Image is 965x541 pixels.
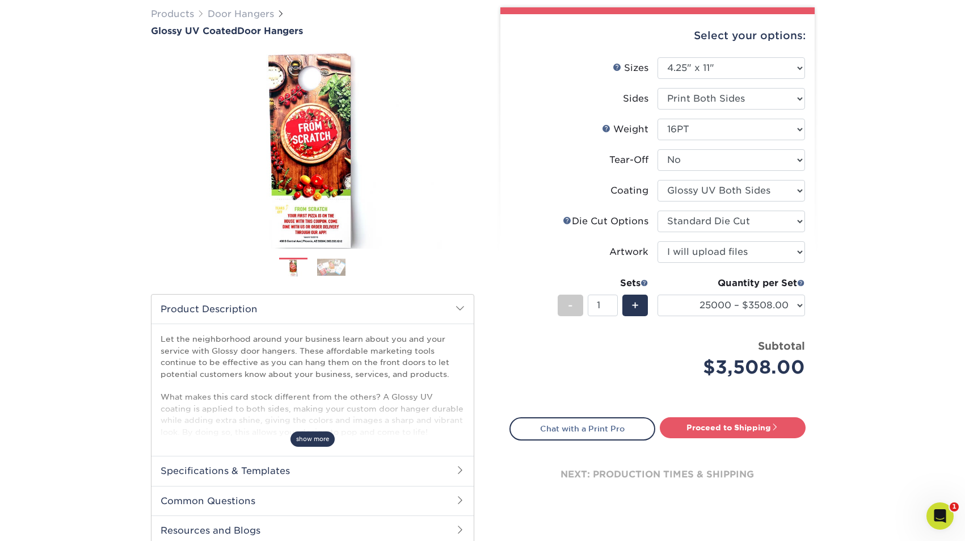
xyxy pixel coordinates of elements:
span: - [568,297,573,314]
img: Door Hangers 02 [317,258,345,276]
div: Weight [602,123,648,136]
h2: Common Questions [151,486,474,515]
img: Door Hangers 01 [279,258,307,278]
a: Products [151,9,194,19]
div: Artwork [609,245,648,259]
h2: Product Description [151,295,474,324]
h1: Door Hangers [151,26,474,36]
h2: Specifications & Templates [151,456,474,485]
span: Glossy UV Coated [151,26,237,36]
img: Glossy UV Coated 01 [151,37,474,261]
div: Tear-Off [609,153,648,167]
div: Sides [623,92,648,106]
a: Proceed to Shipping [660,417,806,438]
div: $3,508.00 [666,354,805,381]
iframe: Intercom live chat [926,502,954,530]
div: Sizes [613,61,648,75]
strong: Subtotal [758,339,805,352]
a: Glossy UV CoatedDoor Hangers [151,26,474,36]
div: Coating [610,184,648,198]
div: Die Cut Options [563,215,648,228]
div: Sets [558,276,648,290]
div: next: production times & shipping [509,441,806,509]
span: show more [290,431,335,447]
span: 1 [950,502,959,511]
span: + [631,297,639,314]
a: Chat with a Print Pro [509,417,655,440]
div: Select your options: [509,14,806,57]
a: Door Hangers [208,9,274,19]
div: Quantity per Set [658,276,805,290]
